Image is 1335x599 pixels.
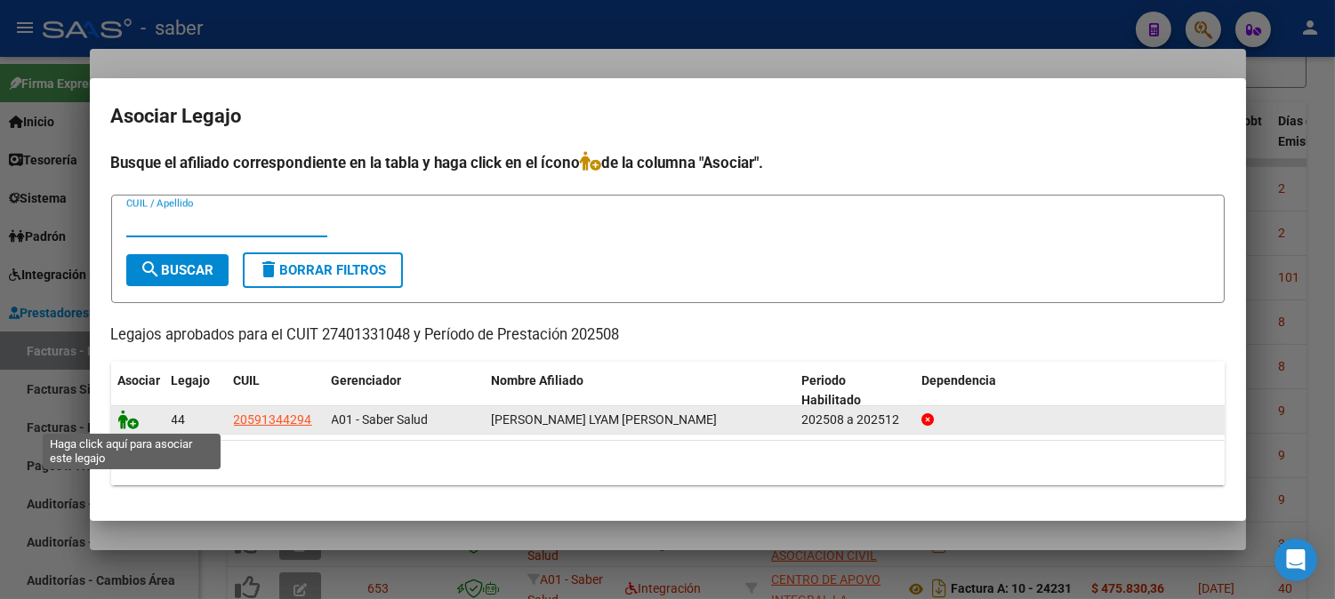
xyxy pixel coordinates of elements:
span: Legajo [172,373,211,387]
span: Gerenciador [332,373,402,387]
datatable-header-cell: Periodo Habilitado [794,362,914,420]
datatable-header-cell: Asociar [111,362,165,420]
div: 1 registros [111,441,1225,485]
span: Nombre Afiliado [492,373,584,387]
mat-icon: search [141,259,162,280]
datatable-header-cell: Gerenciador [325,362,485,420]
h4: Busque el afiliado correspondiente en la tabla y haga click en el ícono de la columna "Asociar". [111,151,1225,174]
datatable-header-cell: CUIL [227,362,325,420]
span: Buscar [141,262,214,278]
span: MENDOZA LYAM ENZO [492,412,718,427]
datatable-header-cell: Legajo [165,362,227,420]
p: Legajos aprobados para el CUIT 27401331048 y Período de Prestación 202508 [111,324,1225,347]
div: 202508 a 202512 [801,410,907,430]
datatable-header-cell: Dependencia [914,362,1225,420]
datatable-header-cell: Nombre Afiliado [485,362,795,420]
span: Borrar Filtros [259,262,387,278]
span: CUIL [234,373,261,387]
span: Periodo Habilitado [801,373,861,408]
span: Asociar [118,373,161,387]
mat-icon: delete [259,259,280,280]
div: Open Intercom Messenger [1275,539,1317,581]
span: 20591344294 [234,412,312,427]
h2: Asociar Legajo [111,100,1225,133]
span: A01 - Saber Salud [332,412,429,427]
button: Borrar Filtros [243,252,403,288]
button: Buscar [126,254,229,286]
span: Dependencia [921,373,996,387]
span: 44 [172,412,186,427]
